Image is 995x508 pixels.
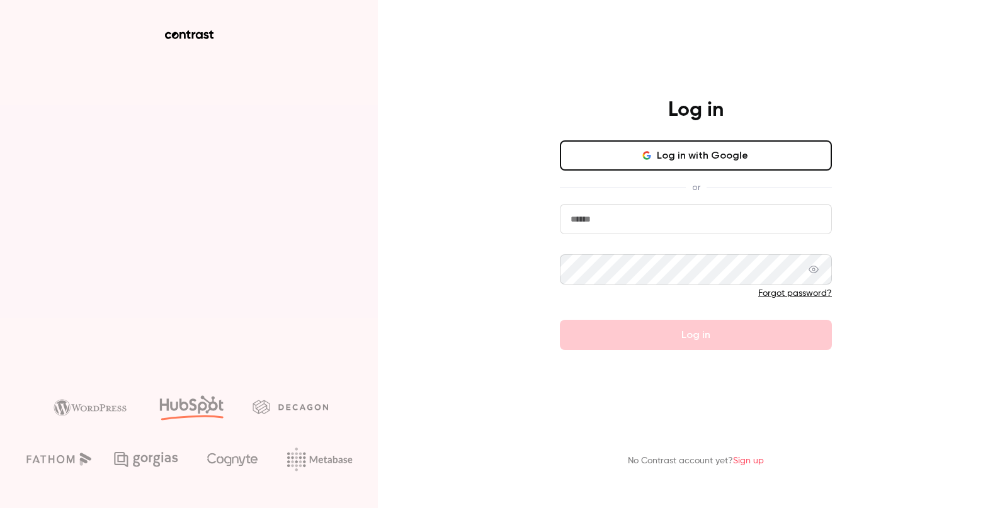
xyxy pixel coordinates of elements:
span: or [686,181,707,194]
h4: Log in [668,98,724,123]
a: Forgot password? [758,289,832,298]
img: decagon [253,400,328,414]
a: Sign up [733,456,764,465]
button: Log in with Google [560,140,832,171]
p: No Contrast account yet? [628,454,764,468]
